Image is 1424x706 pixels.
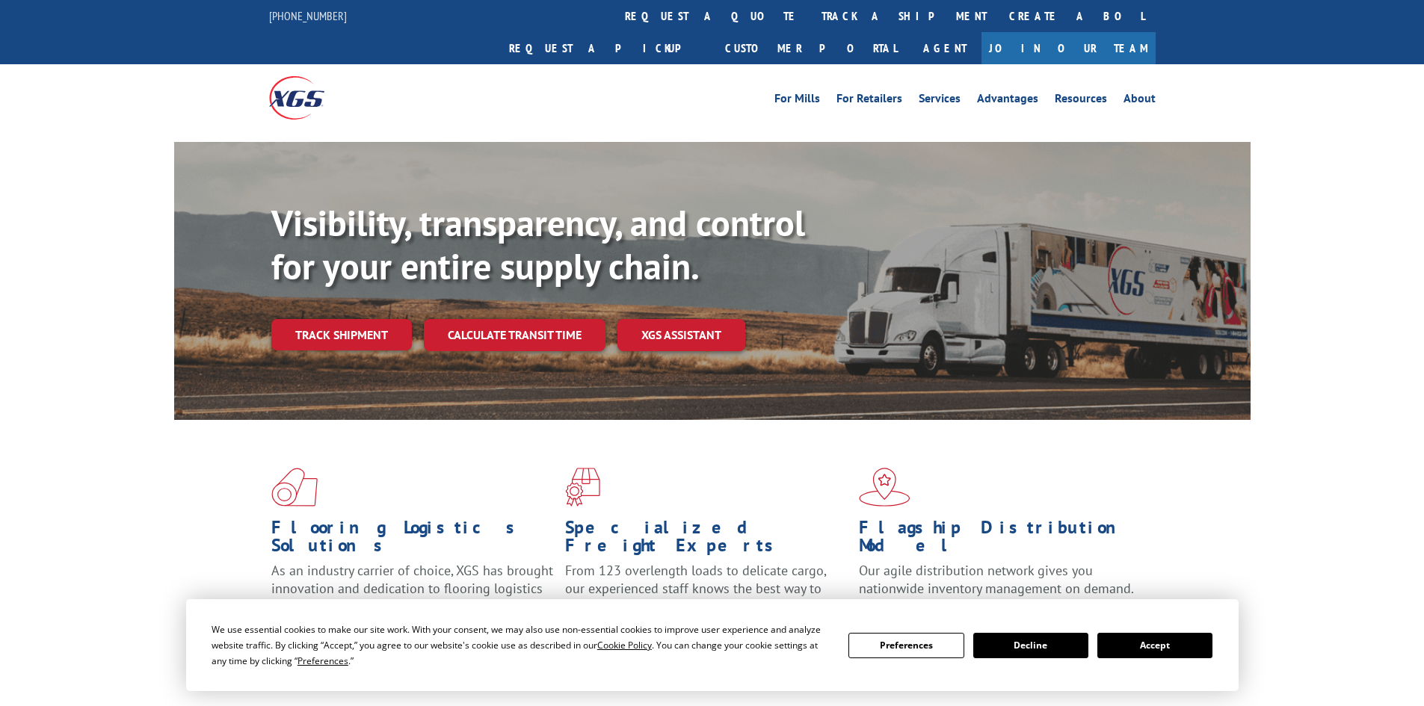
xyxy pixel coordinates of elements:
h1: Flooring Logistics Solutions [271,518,554,562]
a: Request a pickup [498,32,714,64]
div: We use essential cookies to make our site work. With your consent, we may also use non-essential ... [212,622,830,669]
button: Decline [973,633,1088,658]
a: Calculate transit time [424,319,605,351]
h1: Flagship Distribution Model [859,518,1141,562]
a: Services [919,93,961,109]
div: Cookie Consent Prompt [186,599,1239,691]
p: From 123 overlength loads to delicate cargo, our experienced staff knows the best way to move you... [565,562,848,628]
a: Track shipment [271,319,412,350]
h1: Specialized Freight Experts [565,518,848,562]
b: Visibility, transparency, and control for your entire supply chain. [271,199,805,289]
a: Customer Portal [714,32,908,64]
a: [PHONE_NUMBER] [269,8,347,23]
img: xgs-icon-flagship-distribution-model-red [859,468,910,507]
a: About [1124,93,1156,109]
img: xgs-icon-total-supply-chain-intelligence-red [271,468,318,507]
span: Cookie Policy [597,639,652,651]
a: Agent [908,32,981,64]
button: Accept [1097,633,1212,658]
a: For Retailers [836,93,902,109]
a: Advantages [977,93,1038,109]
a: Join Our Team [981,32,1156,64]
span: As an industry carrier of choice, XGS has brought innovation and dedication to flooring logistics... [271,562,553,615]
img: xgs-icon-focused-on-flooring-red [565,468,600,507]
a: Resources [1055,93,1107,109]
a: For Mills [774,93,820,109]
span: Preferences [298,654,348,667]
button: Preferences [848,633,964,658]
a: XGS ASSISTANT [617,319,745,351]
span: Our agile distribution network gives you nationwide inventory management on demand. [859,562,1134,597]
